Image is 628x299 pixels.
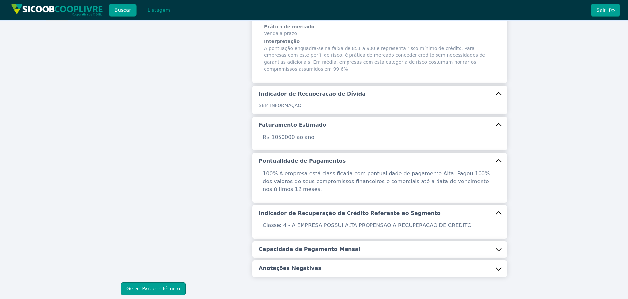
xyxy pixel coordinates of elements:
[264,38,495,45] h6: Interpretação
[252,86,507,102] button: Indicador de Recuperação de Dívida
[259,246,360,253] h5: Capacidade de Pagamento Mensal
[259,210,441,217] h5: Indicador de Recuperação de Crédito Referente ao Segmento
[259,170,501,193] p: 100% A empresa está classificada com pontualidade de pagamento Alta. Pagou 100% dos valores de se...
[259,121,326,129] h5: Faturamento Estimado
[259,222,501,229] p: Classe: 4 - A EMPRESA POSSUI ALTA PROPENSAO A RECUPERACAO DE CREDITO
[109,4,137,17] button: Buscar
[11,4,103,16] img: img/sicoob_cooplivre.png
[259,265,321,272] h5: Anotações Negativas
[264,24,495,37] span: Venda a prazo
[252,153,507,169] button: Pontualidade de Pagamentos
[121,282,186,295] button: Gerar Parecer Técnico
[264,24,495,30] h6: Prática de mercado
[252,205,507,222] button: Indicador de Recuperação de Crédito Referente ao Segmento
[252,117,507,133] button: Faturamento Estimado
[264,38,495,73] span: A pontuação enquadra-se na faixa de 851 a 900 e representa risco mínimo de crédito. Para empresas...
[259,90,366,97] h5: Indicador de Recuperação de Dívida
[259,133,501,141] p: R$ 1050000 ao ano
[252,241,507,258] button: Capacidade de Pagamento Mensal
[591,4,620,17] button: Sair
[259,158,346,165] h5: Pontualidade de Pagamentos
[259,103,301,108] span: SEM INFORMAÇÃO
[142,4,176,17] button: Listagem
[252,260,507,277] button: Anotações Negativas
